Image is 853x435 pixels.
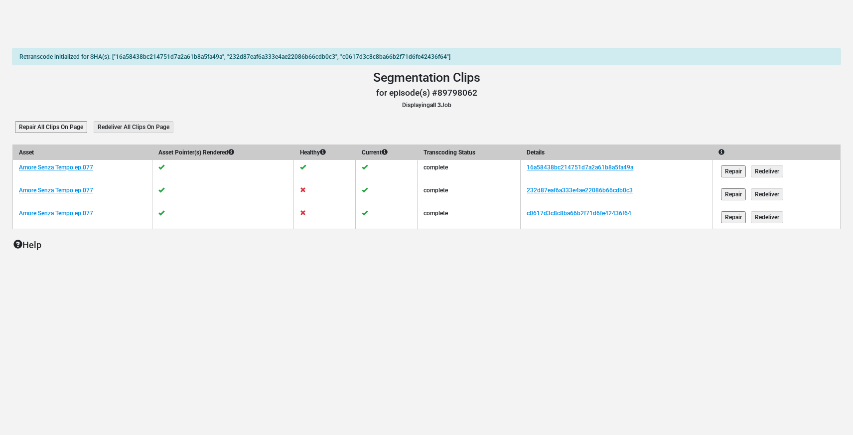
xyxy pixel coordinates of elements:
[527,164,633,171] a: 16a58438bc214751d7a2a61b8a5fa49a
[356,145,418,160] th: Current
[19,187,93,194] a: Amore Senza Tempo ep.077
[417,183,520,206] td: complete
[417,160,520,183] td: complete
[12,70,841,85] h1: Segmentation Clips
[152,145,294,160] th: Asset Pointer(s) Rendered
[721,211,746,223] input: Repair
[527,210,631,217] a: c0617d3c8c8ba66b2f71d6fe42436f64
[521,145,712,160] th: Details
[294,145,356,160] th: Healthy
[12,70,841,110] header: Displaying Job
[15,121,87,133] input: Repair All Clips On Page
[527,187,633,194] a: 232d87eaf6a333e4ae22086b66cdb0c3
[13,238,841,252] p: Help
[417,145,520,160] th: Transcoding Status
[94,121,173,133] input: Redeliver All Clips On Page
[721,165,746,177] input: Repair
[19,164,93,171] a: Amore Senza Tempo ep.077
[12,88,841,98] h3: for episode(s) #89798062
[417,206,520,229] td: complete
[721,188,746,200] input: Repair
[751,165,783,177] input: Redeliver
[751,188,783,200] input: Redeliver
[13,145,152,160] th: Asset
[19,210,93,217] a: Amore Senza Tempo ep.077
[12,48,841,65] div: Retranscode initialized for SHA(s): ["16a58438bc214751d7a2a61b8a5fa49a", "232d87eaf6a333e4ae22086...
[430,102,441,109] b: all 3
[751,211,783,223] input: Redeliver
